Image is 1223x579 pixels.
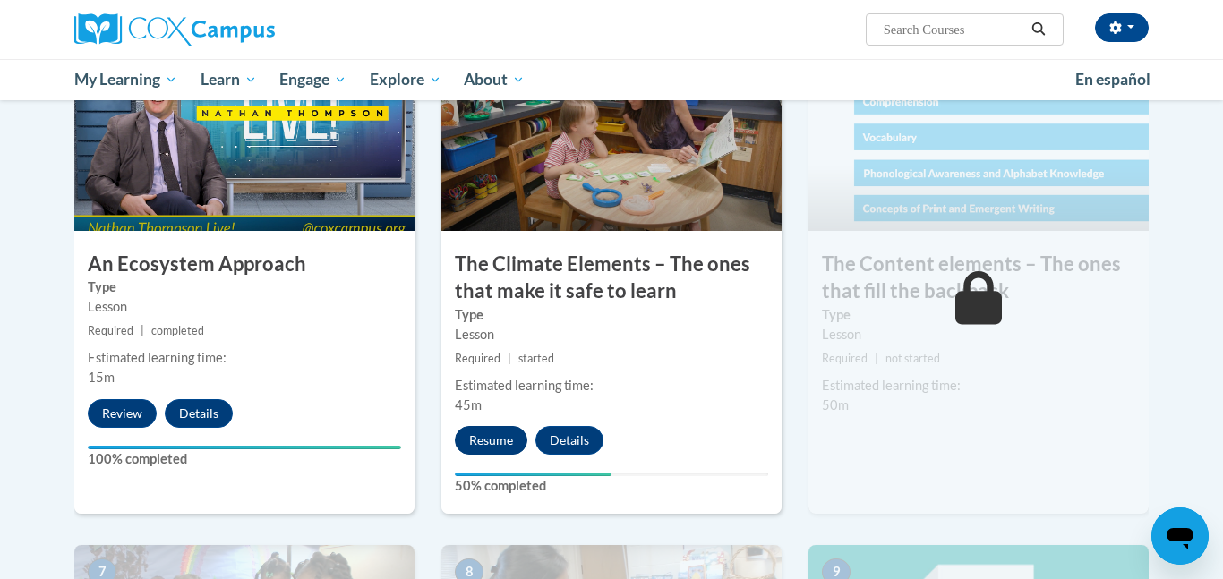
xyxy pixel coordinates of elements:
[268,59,358,100] a: Engage
[808,52,1149,231] img: Course Image
[455,397,482,413] span: 45m
[453,59,537,100] a: About
[141,324,144,337] span: |
[88,446,401,449] div: Your progress
[201,69,257,90] span: Learn
[1151,507,1209,565] iframe: Button to launch messaging window
[88,449,401,469] label: 100% completed
[822,352,868,365] span: Required
[455,376,768,396] div: Estimated learning time:
[88,348,401,368] div: Estimated learning time:
[441,251,782,306] h3: The Climate Elements – The ones that make it safe to learn
[151,324,204,337] span: completed
[822,376,1135,396] div: Estimated learning time:
[822,325,1135,345] div: Lesson
[279,69,346,90] span: Engage
[464,69,525,90] span: About
[822,305,1135,325] label: Type
[88,277,401,297] label: Type
[358,59,453,100] a: Explore
[455,352,500,365] span: Required
[455,476,768,496] label: 50% completed
[441,52,782,231] img: Course Image
[88,297,401,317] div: Lesson
[165,399,233,428] button: Details
[370,69,441,90] span: Explore
[88,399,157,428] button: Review
[1025,19,1052,40] button: Search
[189,59,269,100] a: Learn
[1095,13,1149,42] button: Account Settings
[63,59,189,100] a: My Learning
[885,352,940,365] span: not started
[88,370,115,385] span: 15m
[1075,70,1150,89] span: En español
[508,352,511,365] span: |
[74,13,275,46] img: Cox Campus
[74,251,415,278] h3: An Ecosystem Approach
[74,69,177,90] span: My Learning
[455,426,527,455] button: Resume
[875,352,878,365] span: |
[88,324,133,337] span: Required
[1064,61,1162,98] a: En español
[518,352,554,365] span: started
[535,426,603,455] button: Details
[882,19,1025,40] input: Search Courses
[455,325,768,345] div: Lesson
[455,305,768,325] label: Type
[455,473,611,476] div: Your progress
[822,397,849,413] span: 50m
[74,13,415,46] a: Cox Campus
[74,52,415,231] img: Course Image
[808,251,1149,306] h3: The Content elements – The ones that fill the backpack
[47,59,1176,100] div: Main menu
